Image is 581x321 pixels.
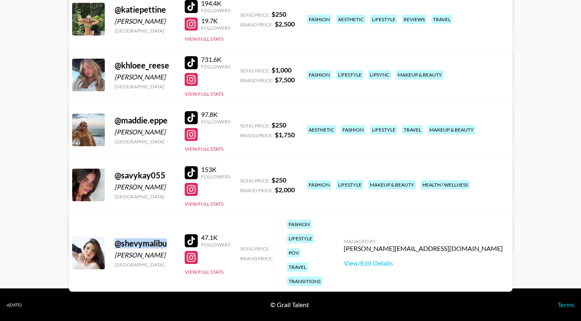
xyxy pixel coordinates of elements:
[272,176,286,184] strong: $ 250
[115,128,175,136] div: [PERSON_NAME]
[344,244,503,253] div: [PERSON_NAME][EMAIL_ADDRESS][DOMAIN_NAME]
[115,4,175,15] div: @ katiepettine
[240,255,273,262] span: Brand Price:
[307,15,331,24] div: fashion
[115,193,175,200] div: [GEOGRAPHIC_DATA]
[272,121,286,129] strong: $ 250
[287,262,308,272] div: travel
[272,10,286,18] strong: $ 250
[115,238,175,248] div: @ shevymalibu
[421,180,470,189] div: health / wellness
[201,25,230,31] div: Followers
[201,233,230,242] div: 47.1K
[115,170,175,180] div: @ savykay055
[115,28,175,34] div: [GEOGRAPHIC_DATA]
[275,186,295,193] strong: $ 2,000
[115,73,175,81] div: [PERSON_NAME]
[115,60,175,70] div: @ khloee_reese
[115,139,175,145] div: [GEOGRAPHIC_DATA]
[240,123,270,129] span: Song Price:
[201,110,230,119] div: 97.8K
[201,7,230,13] div: Followers
[275,20,295,28] strong: $ 2,500
[201,64,230,70] div: Followers
[115,262,175,268] div: [GEOGRAPHIC_DATA]
[396,70,444,79] div: makeup & beauty
[287,277,322,286] div: transitions
[336,70,363,79] div: lifestyle
[370,125,397,134] div: lifestyle
[240,68,270,74] span: Song Price:
[275,76,295,84] strong: $ 7,500
[201,165,230,174] div: 153K
[240,178,270,184] span: Song Price:
[368,70,391,79] div: lipsync
[307,70,331,79] div: fashion
[431,15,452,24] div: travel
[240,187,273,193] span: Brand Price:
[428,125,475,134] div: makeup & beauty
[275,131,295,139] strong: $ 1,750
[370,15,397,24] div: lifestyle
[287,248,300,257] div: pov
[336,180,363,189] div: lifestyle
[341,125,365,134] div: fashion
[115,17,175,25] div: [PERSON_NAME]
[201,242,230,248] div: Followers
[270,301,309,309] div: © Grail Talent
[240,246,270,252] span: Song Price:
[402,15,426,24] div: reviews
[185,36,223,42] button: View Full Stats
[240,22,273,28] span: Brand Price:
[185,146,223,152] button: View Full Stats
[344,259,503,267] a: View/Edit Details
[115,115,175,125] div: @ maddie.eppe
[240,12,270,18] span: Song Price:
[7,302,22,308] div: v [DATE]
[201,119,230,125] div: Followers
[287,220,311,229] div: fashion
[185,269,223,275] button: View Full Stats
[344,238,503,244] div: Managed By
[272,66,292,74] strong: $ 1,000
[368,180,416,189] div: makeup & beauty
[336,15,365,24] div: aesthetic
[402,125,423,134] div: travel
[201,55,230,64] div: 731.6K
[185,201,223,207] button: View Full Stats
[115,84,175,90] div: [GEOGRAPHIC_DATA]
[307,125,336,134] div: aesthetic
[201,17,230,25] div: 19.7K
[558,301,574,308] a: Terms
[201,174,230,180] div: Followers
[240,77,273,84] span: Brand Price:
[185,91,223,97] button: View Full Stats
[115,183,175,191] div: [PERSON_NAME]
[287,234,314,243] div: lifestyle
[240,132,273,139] span: Brand Price:
[307,180,331,189] div: fashion
[115,251,175,259] div: [PERSON_NAME]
